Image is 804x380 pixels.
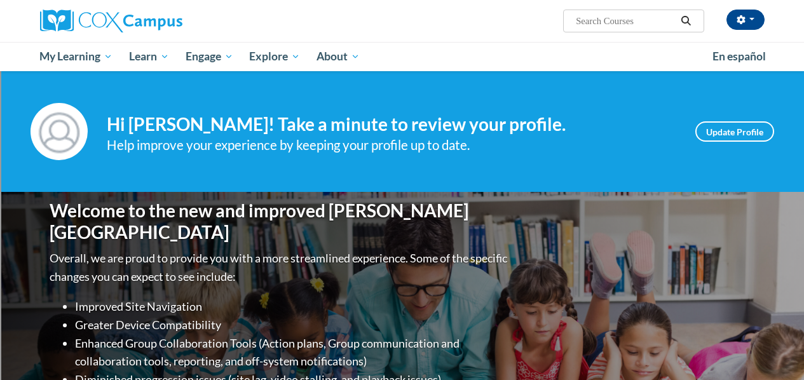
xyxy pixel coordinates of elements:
span: Engage [186,49,233,64]
a: Cox Campus [40,10,269,32]
button: Search [676,13,695,29]
iframe: Button to launch messaging window [753,329,794,370]
span: My Learning [39,49,112,64]
button: Account Settings [726,10,765,30]
span: Explore [249,49,300,64]
span: En español [712,50,766,63]
img: Cox Campus [40,10,182,32]
a: Engage [177,42,242,71]
a: En español [704,43,774,70]
div: Main menu [31,42,774,71]
a: My Learning [32,42,121,71]
span: About [317,49,360,64]
a: Learn [121,42,177,71]
a: Explore [241,42,308,71]
input: Search Courses [575,13,676,29]
span: Learn [129,49,169,64]
a: About [308,42,368,71]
